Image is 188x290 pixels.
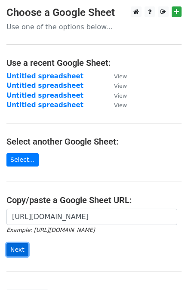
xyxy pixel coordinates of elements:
h4: Copy/paste a Google Sheet URL: [6,195,182,205]
h4: Select another Google Sheet: [6,136,182,147]
a: Untitled spreadsheet [6,82,83,89]
a: Untitled spreadsheet [6,101,83,109]
iframe: Chat Widget [145,249,188,290]
small: View [114,102,127,108]
input: Paste your Google Sheet URL here [6,209,177,225]
a: View [105,72,127,80]
small: View [114,73,127,80]
a: Untitled spreadsheet [6,72,83,80]
p: Use one of the options below... [6,22,182,31]
a: View [105,82,127,89]
a: Select... [6,153,39,167]
h3: Choose a Google Sheet [6,6,182,19]
input: Next [6,243,28,256]
a: View [105,101,127,109]
small: View [114,83,127,89]
small: Example: [URL][DOMAIN_NAME] [6,227,95,233]
small: View [114,93,127,99]
h4: Use a recent Google Sheet: [6,58,182,68]
a: Untitled spreadsheet [6,92,83,99]
a: View [105,92,127,99]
